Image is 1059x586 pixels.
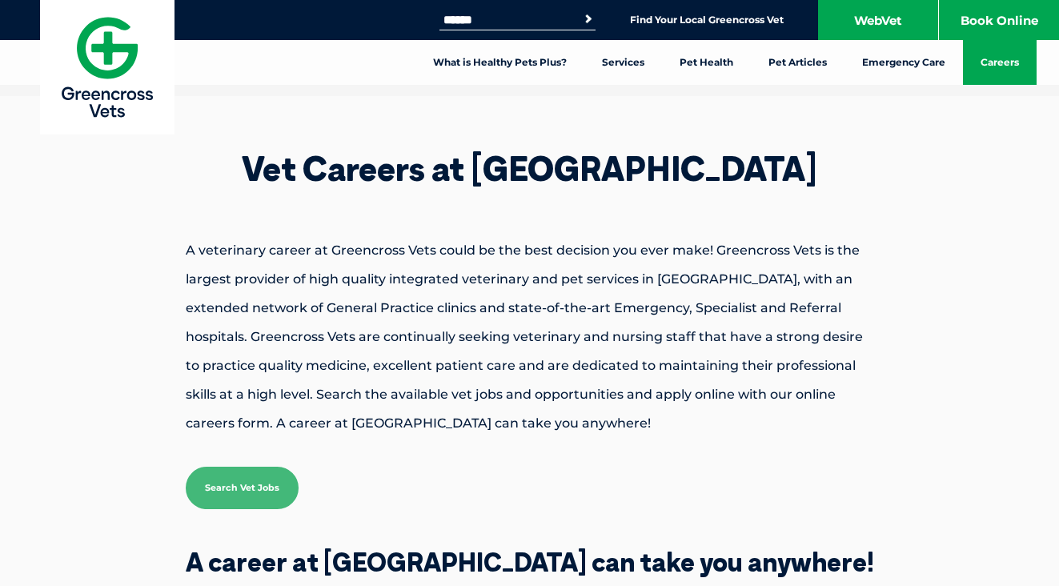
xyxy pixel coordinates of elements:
[751,40,844,85] a: Pet Articles
[584,40,662,85] a: Services
[580,11,596,27] button: Search
[963,40,1037,85] a: Careers
[130,152,930,186] h1: Vet Careers at [GEOGRAPHIC_DATA]
[415,40,584,85] a: What is Healthy Pets Plus?
[186,467,299,509] a: Search Vet Jobs
[114,549,946,575] h2: A career at [GEOGRAPHIC_DATA] can take you anywhere!
[844,40,963,85] a: Emergency Care
[662,40,751,85] a: Pet Health
[630,14,784,26] a: Find Your Local Greencross Vet
[130,236,930,438] p: A veterinary career at Greencross Vets could be the best decision you ever make! Greencross Vets ...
